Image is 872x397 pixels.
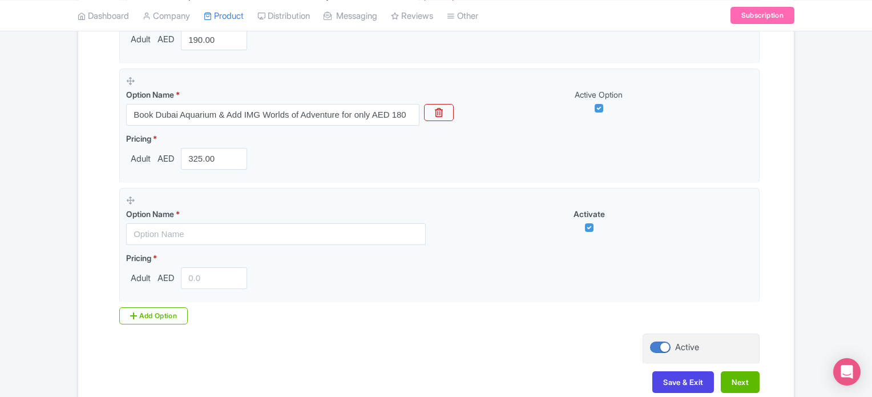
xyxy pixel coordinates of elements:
[155,33,176,46] span: AED
[126,272,155,285] span: Adult
[181,29,247,50] input: 0.00
[730,7,794,24] a: Subscription
[833,358,861,386] div: Open Intercom Messenger
[575,90,623,99] span: Active Option
[126,33,155,46] span: Adult
[126,223,426,245] input: Option Name
[119,307,188,324] div: Add Option
[126,253,151,263] span: Pricing
[155,153,176,166] span: AED
[126,153,155,166] span: Adult
[652,371,714,393] button: Save & Exit
[126,90,174,99] span: Option Name
[126,104,419,126] input: Option Name
[181,148,247,170] input: 0.00
[126,134,151,143] span: Pricing
[574,209,605,219] span: Activate
[181,267,247,289] input: 0.0
[721,371,760,393] button: Next
[126,209,174,219] span: Option Name
[675,341,699,354] div: Active
[155,272,176,285] span: AED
